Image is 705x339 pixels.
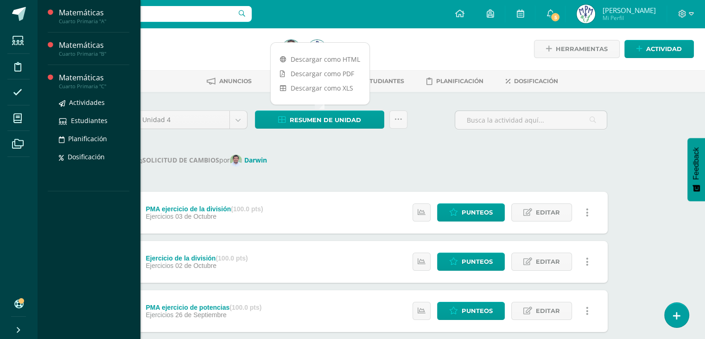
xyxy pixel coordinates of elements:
a: Unidad 4 [135,111,247,129]
span: Estudiantes [362,78,404,85]
div: PMA ejercicio de la división [146,205,263,213]
span: Mi Perfil [602,14,655,22]
span: [PERSON_NAME] [602,6,655,15]
a: MatemáticasCuarto Primaria "A" [59,7,129,25]
div: Matemáticas [59,40,129,51]
span: Ejercicios [146,311,173,319]
strong: SOLICITUD DE CAMBIOS [135,156,219,164]
strong: Darwin [244,156,267,164]
span: Anuncios [219,78,252,85]
span: 03 de Octubre [175,213,216,220]
a: Planificación [426,74,483,89]
a: Actividades [59,97,129,108]
span: 5 [550,12,560,22]
span: Unidad 4 [142,111,222,129]
span: Dosificación [514,78,558,85]
div: Matemáticas [59,72,129,83]
a: Estudiantes [349,74,404,89]
a: Descargar como PDF [271,66,369,81]
span: Actividad [646,40,682,58]
span: Editar [536,253,560,270]
div: Ejercicio de la división [146,254,248,262]
img: 120cd266101af703983fe096e6c875ba.png [282,40,300,59]
img: 57b0aa2598beb1b81eb5105011245eb2.png [230,155,242,167]
a: Descargar como HTML [271,52,369,66]
span: Editar [536,204,560,221]
a: Anuncios [207,74,252,89]
a: Actividad [624,40,694,58]
a: Darwin [230,156,271,164]
span: 26 de Septiembre [175,311,227,319]
input: Busca un usuario... [43,6,252,22]
span: Editar [536,302,560,319]
div: Cuarto Primaria "B" [59,51,129,57]
span: Feedback [692,147,700,180]
span: Ejercicios [146,262,173,269]
a: MatemáticasCuarto Primaria "B" [59,40,129,57]
img: 25015d6c49a5a6564cc7757376dc025e.png [577,5,595,23]
a: Descargar como XLS [271,81,369,95]
strong: (100.0 pts) [229,304,261,311]
span: Dosificación [68,152,105,161]
span: Planificación [68,134,107,143]
button: Feedback - Mostrar encuesta [687,138,705,201]
span: Herramientas [556,40,608,58]
a: Dosificación [59,151,129,162]
a: Dosificación [506,74,558,89]
div: por [135,155,608,167]
a: Resumen de unidad [255,111,384,129]
span: Planificación [436,78,483,85]
a: Punteos [437,253,505,271]
div: Cuarto Primaria 'A' [72,51,271,60]
a: Planificación [59,133,129,144]
div: PMA ejercicio de potencias [146,304,261,311]
a: Estudiantes [59,115,129,126]
span: 02 de Octubre [175,262,216,269]
a: Punteos [437,203,505,222]
span: Punteos [462,253,493,270]
span: Estudiantes [71,116,108,125]
div: Cuarto Primaria "A" [59,18,129,25]
span: Punteos [462,302,493,319]
span: Punteos [462,204,493,221]
span: Ejercicios [146,213,173,220]
strong: (100.0 pts) [216,254,248,262]
a: MatemáticasCuarto Primaria "C" [59,72,129,90]
span: Resumen de unidad [290,111,361,129]
a: Herramientas [534,40,620,58]
a: Punteos [437,302,505,320]
div: Cuarto Primaria "C" [59,83,129,90]
img: 25015d6c49a5a6564cc7757376dc025e.png [308,40,326,59]
span: Actividades [69,98,105,107]
input: Busca la actividad aquí... [455,111,607,129]
strong: (100.0 pts) [231,205,263,213]
h1: Matemáticas [72,38,271,51]
div: Matemáticas [59,7,129,18]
